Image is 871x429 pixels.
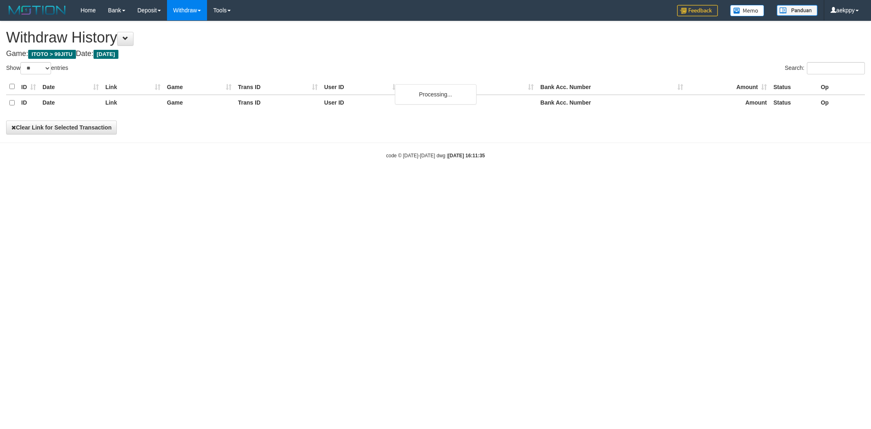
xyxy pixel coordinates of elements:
[401,79,537,95] th: Bank Acc. Name
[94,50,118,59] span: [DATE]
[770,79,818,95] th: Status
[686,95,770,111] th: Amount
[395,84,477,105] div: Processing...
[770,95,818,111] th: Status
[785,62,865,74] label: Search:
[537,95,686,111] th: Bank Acc. Number
[102,79,164,95] th: Link
[39,79,102,95] th: Date
[321,79,401,95] th: User ID
[18,95,39,111] th: ID
[6,4,68,16] img: MOTION_logo.png
[6,50,865,58] h4: Game: Date:
[6,62,68,74] label: Show entries
[730,5,764,16] img: Button%20Memo.svg
[321,95,401,111] th: User ID
[235,79,321,95] th: Trans ID
[777,5,818,16] img: panduan.png
[28,50,76,59] span: ITOTO > 99JITU
[677,5,718,16] img: Feedback.jpg
[164,95,235,111] th: Game
[818,79,865,95] th: Op
[686,79,770,95] th: Amount
[20,62,51,74] select: Showentries
[18,79,39,95] th: ID
[39,95,102,111] th: Date
[386,153,485,159] small: code © [DATE]-[DATE] dwg |
[537,79,686,95] th: Bank Acc. Number
[164,79,235,95] th: Game
[102,95,164,111] th: Link
[448,153,485,159] strong: [DATE] 16:11:35
[807,62,865,74] input: Search:
[6,121,117,134] button: Clear Link for Selected Transaction
[235,95,321,111] th: Trans ID
[818,95,865,111] th: Op
[6,29,865,46] h1: Withdraw History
